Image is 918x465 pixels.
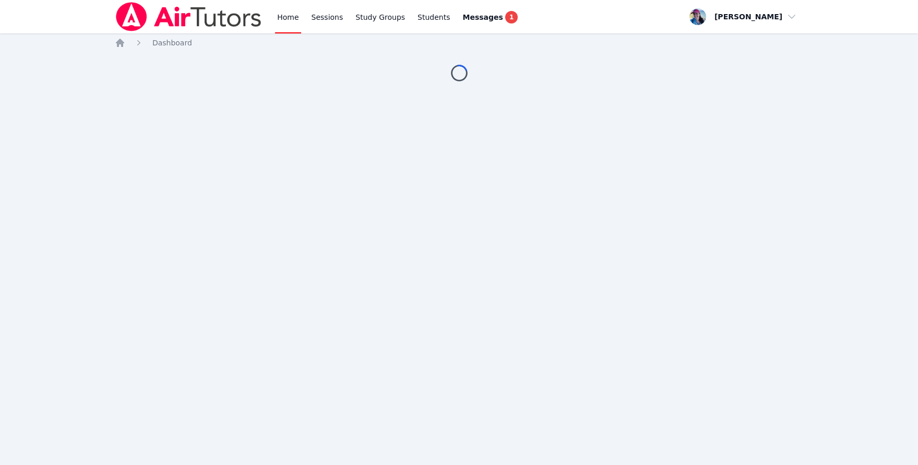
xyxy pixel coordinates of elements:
[115,38,803,48] nav: Breadcrumb
[152,39,192,47] span: Dashboard
[505,11,518,23] span: 1
[152,38,192,48] a: Dashboard
[115,2,263,31] img: Air Tutors
[463,12,503,22] span: Messages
